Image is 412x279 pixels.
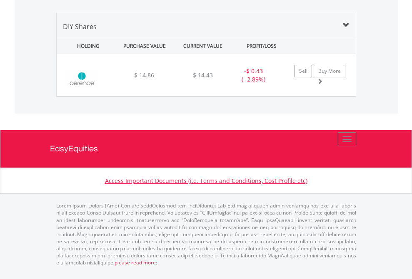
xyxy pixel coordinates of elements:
[295,65,312,77] a: Sell
[50,130,362,168] a: EasyEquities
[175,38,231,54] div: CURRENT VALUE
[63,22,97,31] span: DIY Shares
[61,64,103,94] img: EQU.US.CRNC.png
[233,38,290,54] div: PROFIT/LOSS
[246,67,263,75] span: $ 0.43
[115,259,157,266] a: please read more:
[57,38,114,54] div: HOLDING
[193,71,213,79] span: $ 14.43
[134,71,154,79] span: $ 14.86
[105,177,307,185] a: Access Important Documents (i.e. Terms and Conditions, Cost Profile etc)
[116,38,173,54] div: PURCHASE VALUE
[314,65,345,77] a: Buy More
[56,202,356,266] p: Lorem Ipsum Dolors (Ame) Con a/e SeddOeiusmod tem InciDiduntut Lab Etd mag aliquaen admin veniamq...
[227,67,280,84] div: - (- 2.89%)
